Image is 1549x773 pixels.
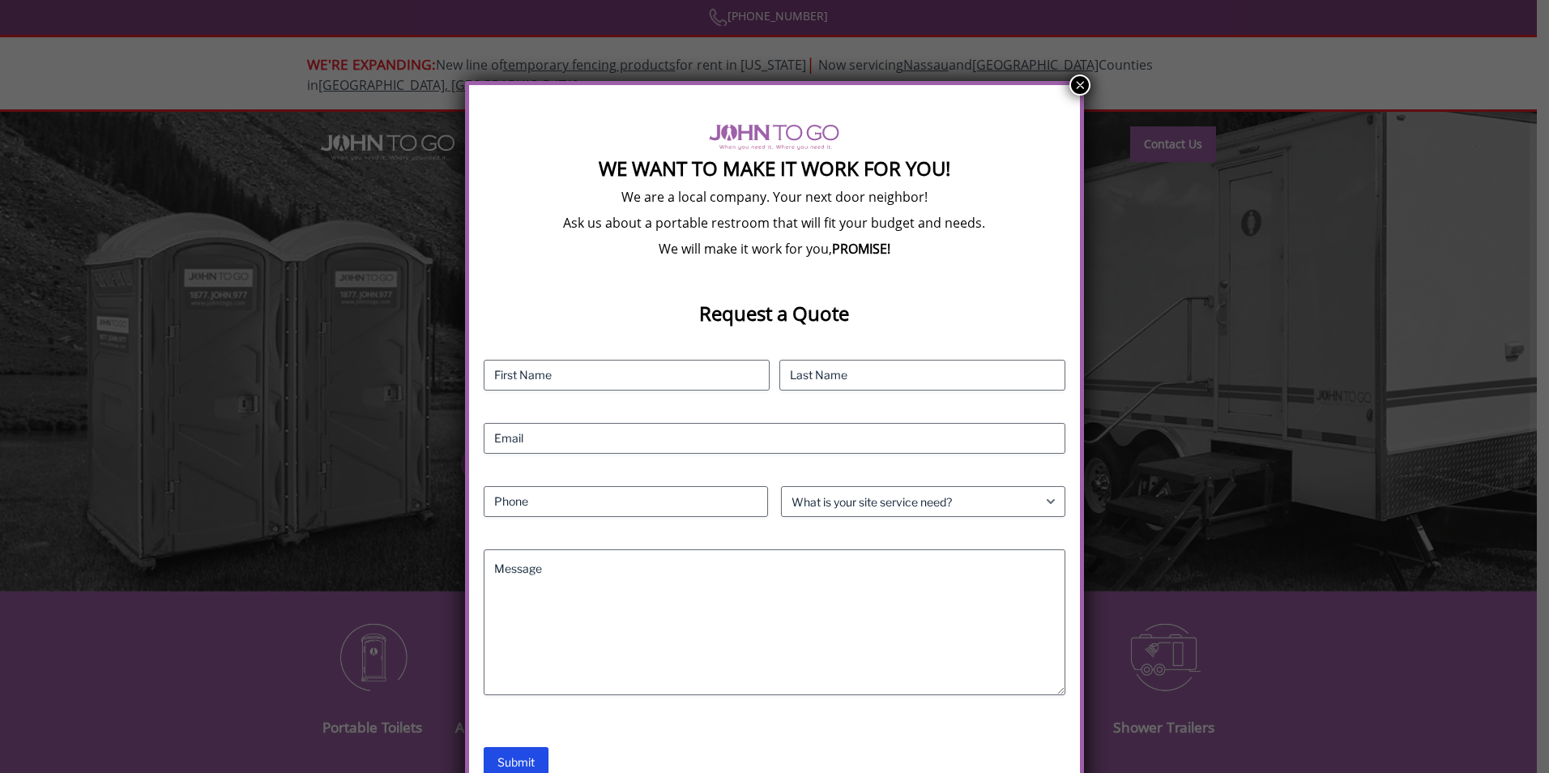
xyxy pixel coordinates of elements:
[832,240,890,258] b: PROMISE!
[599,155,950,182] strong: We Want To Make It Work For You!
[699,300,849,327] strong: Request a Quote
[1069,75,1090,96] button: Close
[484,423,1066,454] input: Email
[484,360,770,391] input: First Name
[709,124,839,150] img: logo of viptogo
[484,188,1066,206] p: We are a local company. Your next door neighbor!
[779,360,1065,391] input: Last Name
[484,214,1066,232] p: Ask us about a portable restroom that will fit your budget and needs.
[484,486,768,517] input: Phone
[484,240,1066,258] p: We will make it work for you,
